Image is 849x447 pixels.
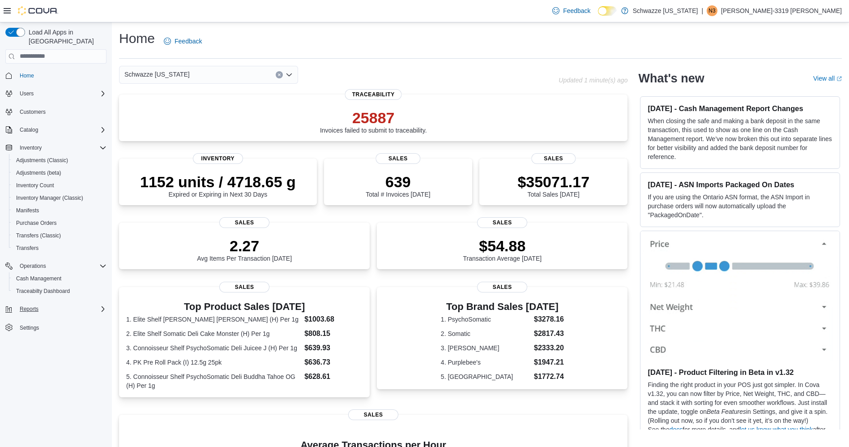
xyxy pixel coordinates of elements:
p: 25887 [320,109,427,127]
button: Customers [2,105,110,118]
h3: [DATE] - Cash Management Report Changes [648,104,832,113]
div: Noe-3319 Gonzales [707,5,717,16]
dd: $808.15 [304,328,363,339]
dd: $2333.20 [534,343,564,353]
span: Feedback [175,37,202,46]
span: Home [20,72,34,79]
p: See the for more details, and after you’ve given it a try. [648,425,832,443]
h3: [DATE] - ASN Imports Packaged On Dates [648,180,832,189]
span: Adjustments (beta) [13,168,107,178]
p: When closing the safe and making a bank deposit in the same transaction, this used to show as one... [648,116,832,161]
span: Reports [16,304,107,314]
a: Transfers [13,243,42,254]
div: Total Sales [DATE] [517,173,589,198]
p: 639 [366,173,430,191]
div: Total # Invoices [DATE] [366,173,430,198]
a: let us know what you think [740,426,813,433]
dt: 5. [GEOGRAPHIC_DATA] [441,372,530,381]
a: Adjustments (Classic) [13,155,72,166]
button: Clear input [276,71,283,78]
span: Settings [20,324,39,331]
img: Cova [18,6,58,15]
button: Users [16,88,37,99]
nav: Complex example [5,65,107,357]
p: $35071.17 [517,173,589,191]
dt: 5. Connoisseur Shelf PsychoSomatic Deli Buddha Tahoe OG (H) Per 1g [126,372,301,390]
dd: $3278.16 [534,314,564,325]
p: 2.27 [197,237,292,255]
dt: 4. Purplebee's [441,358,530,367]
p: | [701,5,703,16]
dd: $1947.21 [534,357,564,368]
span: Cash Management [13,273,107,284]
dt: 2. Elite Shelf Somatic Deli Cake Monster (H) Per 1g [126,329,301,338]
h3: [DATE] - Product Filtering in Beta in v1.32 [648,368,832,377]
span: Inventory [16,142,107,153]
span: Settings [16,322,107,333]
button: Reports [16,304,42,314]
em: Beta Features [707,408,746,415]
span: Manifests [16,207,39,214]
span: Operations [20,262,46,270]
button: Adjustments (beta) [9,167,110,179]
dt: 1. Elite Shelf [PERSON_NAME] [PERSON_NAME] (H) Per 1g [126,315,301,324]
div: Invoices failed to submit to traceability. [320,109,427,134]
span: Inventory [193,153,243,164]
p: $54.88 [463,237,542,255]
button: Adjustments (Classic) [9,154,110,167]
a: Transfers (Classic) [13,230,64,241]
div: Transaction Average [DATE] [463,237,542,262]
span: Home [16,70,107,81]
dd: $636.73 [304,357,363,368]
span: Feedback [563,6,590,15]
a: Inventory Manager (Classic) [13,193,87,203]
button: Transfers (Classic) [9,229,110,242]
span: Catalog [16,125,107,135]
dt: 3. [PERSON_NAME] [441,344,530,352]
button: Transfers [9,242,110,254]
button: Catalog [2,124,110,136]
a: Traceabilty Dashboard [13,286,73,297]
button: Reports [2,303,110,315]
button: Users [2,87,110,100]
button: Settings [2,321,110,334]
a: Cash Management [13,273,65,284]
span: Users [16,88,107,99]
span: Purchase Orders [16,219,57,227]
button: Home [2,69,110,82]
span: Sales [348,409,398,420]
p: 1152 units / 4718.65 g [140,173,296,191]
span: Transfers (Classic) [16,232,61,239]
p: Updated 1 minute(s) ago [559,77,627,84]
button: Inventory [16,142,45,153]
span: Adjustments (Classic) [13,155,107,166]
span: Inventory Count [16,182,54,189]
span: Sales [531,153,576,164]
div: Expired or Expiring in Next 30 Days [140,173,296,198]
span: Traceabilty Dashboard [13,286,107,297]
svg: External link [836,76,842,82]
span: Load All Apps in [GEOGRAPHIC_DATA] [25,28,107,46]
a: docs [670,426,683,433]
a: Feedback [160,32,205,50]
dd: $1003.68 [304,314,363,325]
a: Inventory Count [13,180,58,191]
a: Adjustments (beta) [13,168,65,178]
a: Manifests [13,205,43,216]
button: Cash Management [9,272,110,285]
span: Traceability [345,89,402,100]
span: N3 [708,5,715,16]
span: Transfers [13,243,107,254]
span: Inventory Manager (Classic) [13,193,107,203]
span: Sales [477,282,527,292]
span: Inventory Count [13,180,107,191]
span: Manifests [13,205,107,216]
span: Adjustments (Classic) [16,157,68,164]
span: Catalog [20,126,38,133]
button: Traceabilty Dashboard [9,285,110,297]
dd: $628.61 [304,371,363,382]
span: Transfers (Classic) [13,230,107,241]
span: Traceabilty Dashboard [16,288,70,295]
span: Sales [219,282,269,292]
button: Operations [16,261,50,271]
